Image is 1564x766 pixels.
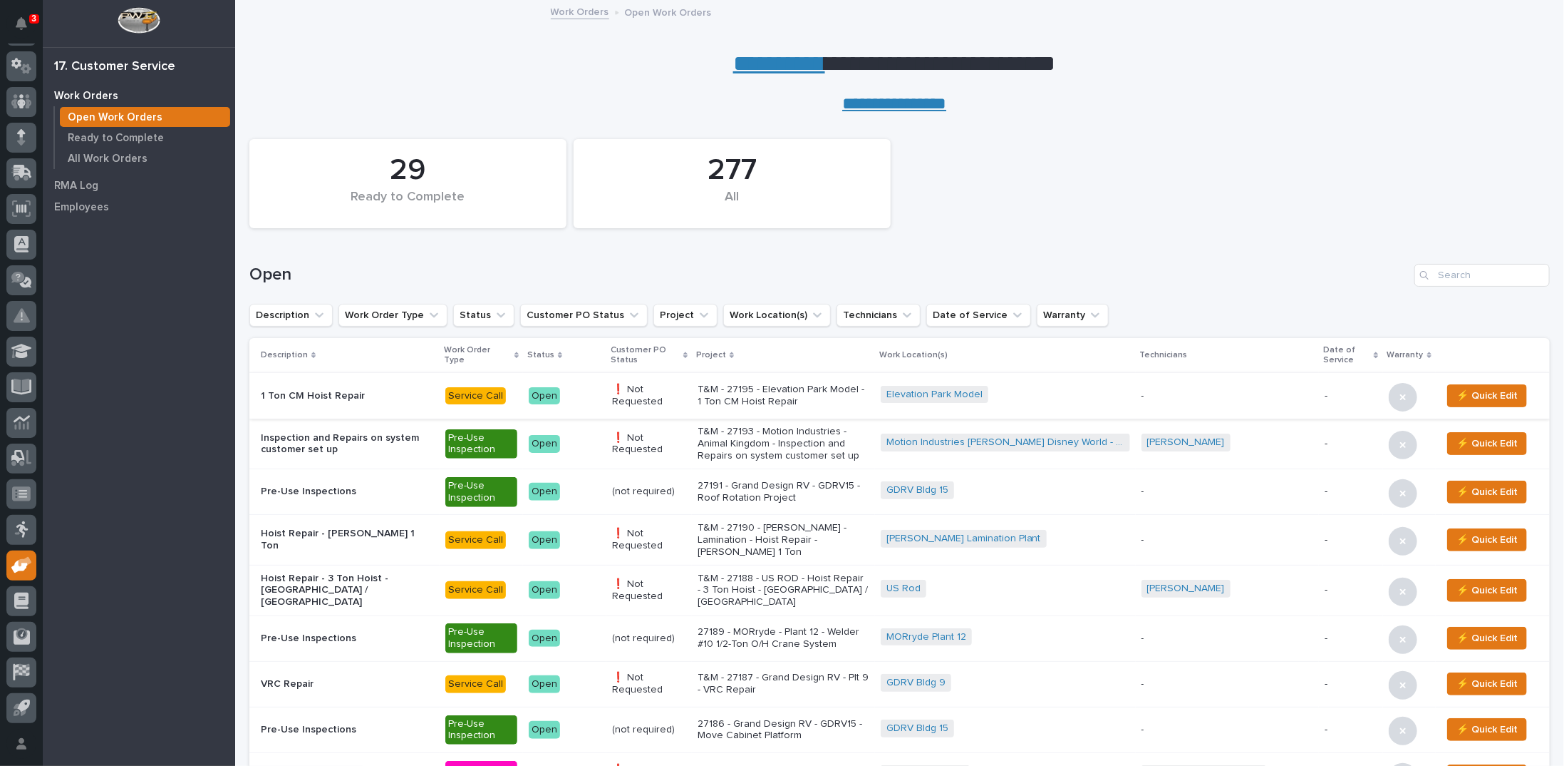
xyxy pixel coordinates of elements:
[1414,264,1550,287] input: Search
[54,180,98,193] p: RMA Log
[55,148,235,168] a: All Work Orders
[698,384,869,408] p: T&M - 27195 - Elevation Park Model - 1 Ton CM Hoist Repair
[445,387,506,405] div: Service Call
[698,672,869,696] p: T&M - 27187 - Grand Design RV - Plt 9 - VRC Repair
[444,342,511,369] p: Work Order Type
[261,390,434,402] p: 1 Ton CM Hoist Repair
[54,201,109,214] p: Employees
[55,128,235,148] a: Ready to Complete
[1325,584,1377,596] p: -
[445,675,506,693] div: Service Call
[249,265,1409,285] h1: Open
[1456,721,1518,738] span: ⚡ Quick Edit
[1456,675,1518,693] span: ⚡ Quick Edit
[612,486,686,498] p: (not required)
[274,190,542,220] div: Ready to Complete
[1447,627,1527,650] button: ⚡ Quick Edit
[445,531,506,549] div: Service Call
[598,153,866,188] div: 277
[18,17,36,40] div: Notifications3
[261,432,434,456] p: Inspection and Repairs on system customer set up
[453,304,514,327] button: Status
[612,578,686,603] p: ❗ Not Requested
[1147,436,1225,449] a: [PERSON_NAME]
[879,347,948,363] p: Work Location(s)
[698,626,869,650] p: 27189 - MORryde - Plant 12 - Welder #10 1/2-Ton O/H Crane System
[445,477,517,507] div: Pre-Use Inspection
[118,7,160,34] img: Workspace Logo
[445,715,517,745] div: Pre-Use Inspection
[43,85,235,106] a: Work Orders
[68,132,164,145] p: Ready to Complete
[1456,630,1518,647] span: ⚡ Quick Edit
[1325,633,1377,645] p: -
[1140,347,1188,363] p: Technicians
[1141,534,1313,546] p: -
[261,633,434,645] p: Pre-Use Inspections
[54,90,118,103] p: Work Orders
[1325,534,1377,546] p: -
[1447,718,1527,741] button: ⚡ Quick Edit
[1325,390,1377,402] p: -
[1447,384,1527,407] button: ⚡ Quick Edit
[1447,579,1527,602] button: ⚡ Quick Edit
[1325,438,1377,450] p: -
[249,419,1550,469] tr: Inspection and Repairs on system customer set upPre-Use InspectionOpen❗ Not RequestedT&M - 27193 ...
[1456,531,1518,548] span: ⚡ Quick Edit
[1456,435,1518,452] span: ⚡ Quick Edit
[926,304,1031,327] button: Date of Service
[445,581,506,599] div: Service Call
[249,565,1550,616] tr: Hoist Repair - 3 Ton Hoist - [GEOGRAPHIC_DATA] / [GEOGRAPHIC_DATA]Service CallOpen❗ Not Requested...
[698,718,869,742] p: 27186 - Grand Design RV - GDRV15 - Move Cabinet Platform
[54,59,175,75] div: 17. Customer Service
[612,724,686,736] p: (not required)
[611,342,680,369] p: Customer PO Status
[529,387,560,405] div: Open
[529,721,560,739] div: Open
[6,9,36,39] button: Notifications
[1037,304,1109,327] button: Warranty
[886,389,983,401] a: Elevation Park Model
[68,153,147,165] p: All Work Orders
[723,304,831,327] button: Work Location(s)
[612,633,686,645] p: (not required)
[598,190,866,220] div: All
[1141,633,1313,645] p: -
[55,107,235,127] a: Open Work Orders
[886,484,948,496] a: GDRV Bldg 15
[1447,481,1527,504] button: ⚡ Quick Edit
[249,304,333,327] button: Description
[249,373,1550,419] tr: 1 Ton CM Hoist RepairService CallOpen❗ Not RequestedT&M - 27195 - Elevation Park Model - 1 Ton CM...
[612,384,686,408] p: ❗ Not Requested
[529,630,560,648] div: Open
[261,486,434,498] p: Pre-Use Inspections
[1387,347,1424,363] p: Warranty
[249,616,1550,661] tr: Pre-Use InspectionsPre-Use InspectionOpen(not required)27189 - MORryde - Plant 12 - Welder #10 1/...
[261,678,434,690] p: VRC Repair
[527,347,554,363] p: Status
[529,483,560,501] div: Open
[625,4,712,19] p: Open Work Orders
[696,347,726,363] p: Project
[886,436,1124,449] a: Motion Industries [PERSON_NAME] Disney World - [GEOGRAPHIC_DATA]
[886,722,948,735] a: GDRV Bldg 15
[249,515,1550,566] tr: Hoist Repair - [PERSON_NAME] 1 TonService CallOpen❗ Not RequestedT&M - 27190 - [PERSON_NAME] - La...
[43,175,235,196] a: RMA Log
[1447,432,1527,455] button: ⚡ Quick Edit
[1147,583,1225,595] a: [PERSON_NAME]
[1456,387,1518,404] span: ⚡ Quick Edit
[68,111,162,124] p: Open Work Orders
[1141,724,1313,736] p: -
[612,528,686,552] p: ❗ Not Requested
[698,480,869,504] p: 27191 - Grand Design RV - GDRV15 - Roof Rotation Project
[1141,678,1313,690] p: -
[1325,678,1377,690] p: -
[261,573,434,608] p: Hoist Repair - 3 Ton Hoist - [GEOGRAPHIC_DATA] / [GEOGRAPHIC_DATA]
[1325,724,1377,736] p: -
[653,304,718,327] button: Project
[1141,486,1313,498] p: -
[249,661,1550,707] tr: VRC RepairService CallOpen❗ Not RequestedT&M - 27187 - Grand Design RV - Plt 9 - VRC RepairGDRV B...
[612,672,686,696] p: ❗ Not Requested
[698,522,869,558] p: T&M - 27190 - [PERSON_NAME] - Lamination - Hoist Repair - [PERSON_NAME] 1 Ton
[249,707,1550,752] tr: Pre-Use InspectionsPre-Use InspectionOpen(not required)27186 - Grand Design RV - GDRV15 - Move Ca...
